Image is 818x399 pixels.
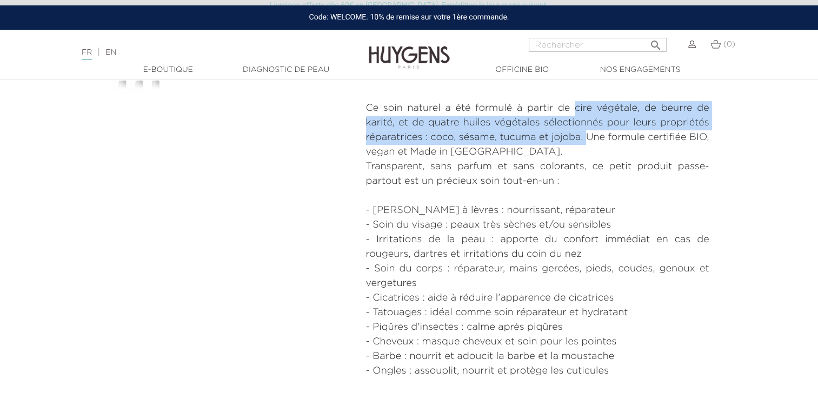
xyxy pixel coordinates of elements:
p: - Piqûres d'insectes : calme après piqûres [366,320,709,335]
span: (0) [723,41,735,48]
div: | [76,46,332,59]
p: - Tatouages : idéal comme soin réparateur et hydratant [366,305,709,320]
button:  [646,35,666,49]
p: - Cheveux : masque cheveux et soin pour les pointes [366,335,709,349]
p: - Barbe : nourrit et adoucit la barbe et la moustache [366,349,709,364]
p: - Irritations de la peau : apporte du confort immédiat en cas de rougeurs, dartres et irritations... [366,232,709,262]
p: Transparent, sans parfum et sans colorants, ce petit produit passe-partout est un précieux soin t... [366,159,709,189]
a: Diagnostic de peau [232,64,340,76]
a: Officine Bio [468,64,576,76]
p: Ce soin naturel a été formulé à partir de cire végétale, de beurre de karité, et de quatre huiles... [366,101,709,159]
p: - Soin du visage : peaux très sèches et/ou sensibles [366,218,709,232]
p: - Ongles : assouplit, nourrit et protège les cuticules [366,364,709,378]
p: - [PERSON_NAME] à lèvres : nourrissant, réparateur [366,203,709,218]
i:  [649,36,662,49]
a: FR [82,49,92,60]
p: - Soin du corps : réparateur, mains gercées, pieds, coudes, genoux et vergetures [366,262,709,291]
a: Nos engagements [586,64,694,76]
img: Huygens [369,29,450,70]
a: EN [105,49,116,56]
a: E-Boutique [114,64,222,76]
input: Rechercher [529,38,667,52]
p: - Cicatrices : aide à réduire l'apparence de cicatrices [366,291,709,305]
